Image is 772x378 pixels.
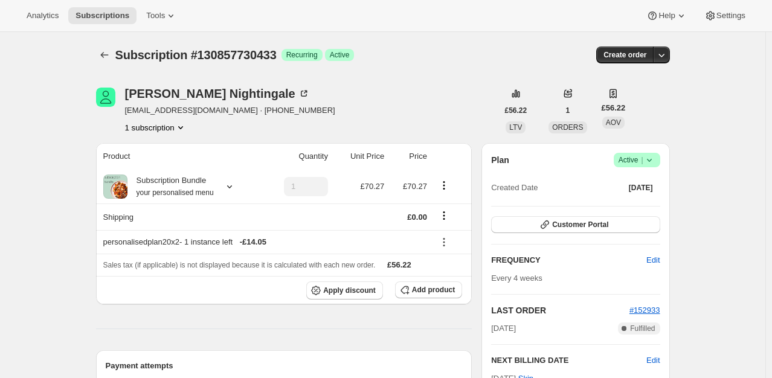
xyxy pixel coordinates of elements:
span: £56.22 [602,102,626,114]
button: Product actions [434,179,454,192]
button: Edit [646,354,660,367]
span: £70.27 [403,182,427,191]
span: Created Date [491,182,538,194]
span: 1 [566,106,570,115]
button: Create order [596,46,654,63]
span: Subscription #130857730433 [115,48,277,62]
span: [DATE] [491,322,516,335]
span: £0.00 [407,213,427,222]
span: Add product [412,285,455,295]
span: £70.27 [360,182,384,191]
div: [PERSON_NAME] Nightingale [125,88,310,100]
button: Shipping actions [434,209,454,222]
span: LTV [509,123,522,132]
span: Active [330,50,350,60]
h2: NEXT BILLING DATE [491,354,646,367]
span: | [641,155,643,165]
button: #152933 [629,304,660,316]
span: - £14.05 [240,236,266,248]
button: Subscriptions [96,46,113,63]
div: personalisedplan20x2 - 1 instance left [103,236,427,248]
button: Edit [639,251,667,270]
button: Subscriptions [68,7,137,24]
span: Valerie Nightingale [96,88,115,107]
button: Add product [395,281,462,298]
div: Subscription Bundle [127,175,214,199]
a: #152933 [629,306,660,315]
button: Help [639,7,694,24]
h2: Plan [491,154,509,166]
span: Recurring [286,50,318,60]
th: Unit Price [332,143,388,170]
span: Customer Portal [552,220,608,229]
span: ORDERS [552,123,583,132]
h2: LAST ORDER [491,304,629,316]
span: Subscriptions [76,11,129,21]
button: Product actions [125,121,187,133]
button: Settings [697,7,753,24]
th: Price [388,143,431,170]
span: Settings [716,11,745,21]
h2: FREQUENCY [491,254,646,266]
button: [DATE] [622,179,660,196]
small: your personalised menu [137,188,214,197]
span: £56.22 [387,260,411,269]
h2: Payment attempts [106,360,463,372]
span: Active [619,154,655,166]
span: Edit [646,254,660,266]
button: 1 [559,102,577,119]
span: [DATE] [629,183,653,193]
span: Help [658,11,675,21]
button: Analytics [19,7,66,24]
span: AOV [606,118,621,127]
th: Quantity [262,143,332,170]
th: Product [96,143,262,170]
button: Customer Portal [491,216,660,233]
span: Tools [146,11,165,21]
img: product img [103,175,127,199]
button: Tools [139,7,184,24]
button: Apply discount [306,281,383,300]
span: £56.22 [505,106,527,115]
th: Shipping [96,203,262,230]
button: £56.22 [498,102,535,119]
span: Create order [603,50,646,60]
span: Analytics [27,11,59,21]
span: Apply discount [323,286,376,295]
span: Sales tax (if applicable) is not displayed because it is calculated with each new order. [103,261,376,269]
span: Every 4 weeks [491,274,542,283]
span: [EMAIL_ADDRESS][DOMAIN_NAME] · [PHONE_NUMBER] [125,104,335,117]
span: Fulfilled [630,324,655,333]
